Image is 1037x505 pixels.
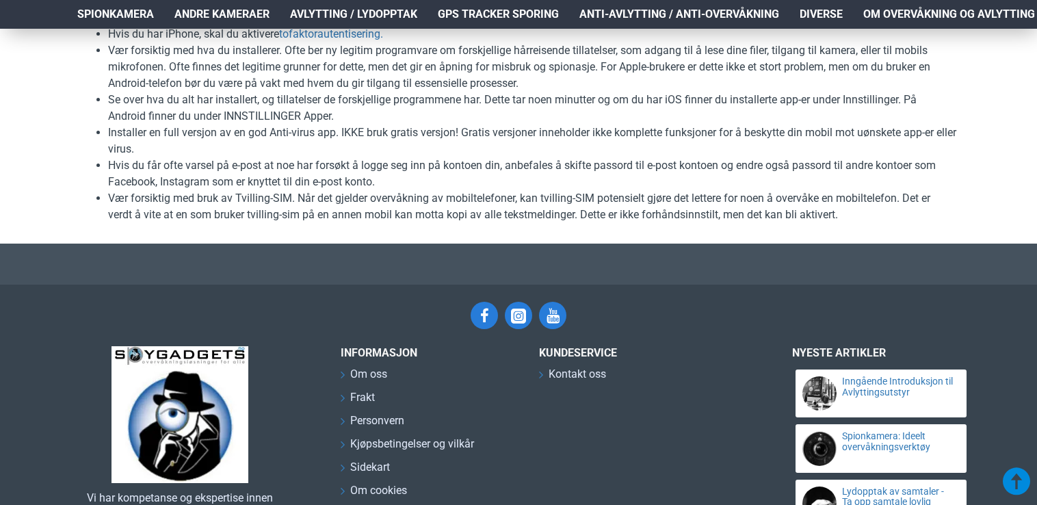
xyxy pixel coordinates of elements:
li: Hvis du får ofte varsel på e-post at noe har forsøkt å logge seg inn på kontoen din, anbefales å ... [108,157,956,190]
a: Kontakt oss [539,366,606,389]
a: Kjøpsbetingelser og vilkår [341,436,474,459]
li: Se over hva du alt har installert, og tillatelser de forskjellige programmene har. Dette tar noen... [108,92,956,125]
span: Om cookies [350,482,407,499]
h3: Kundeservice [539,346,744,359]
a: Sidekart [341,459,390,482]
span: Sidekart [350,459,390,476]
span: Spionkamera [77,6,154,23]
li: Vær forsiktig med hva du installerer. Ofte ber ny legitim programvare om forskjellige hårreisende... [108,42,956,92]
li: Vær forsiktig med bruk av Tvilling-SIM. Når det gjelder overvåkning av mobiltelefoner, kan tvilli... [108,190,956,223]
img: SpyGadgets.no [111,346,248,483]
span: Anti-avlytting / Anti-overvåkning [579,6,779,23]
h3: INFORMASJON [341,346,518,359]
span: GPS Tracker Sporing [438,6,559,23]
span: Andre kameraer [174,6,270,23]
li: Hvis du har iPhone, skal du aktivere [108,26,956,42]
a: Frakt [341,389,375,413]
span: Avlytting / Lydopptak [290,6,417,23]
a: tofaktorautentisering. [279,26,383,42]
a: Personvern [341,413,404,436]
li: Installer en full versjon av en god Anti-virus app. IKKE bruk gratis versjon! Gratis versjoner in... [108,125,956,157]
span: Frakt [350,389,375,406]
span: Personvern [350,413,404,429]
a: Om oss [341,366,387,389]
span: Om oss [350,366,387,383]
span: Om overvåkning og avlytting [863,6,1035,23]
span: Kontakt oss [549,366,606,383]
span: Diverse [800,6,843,23]
h3: Nyeste artikler [792,346,970,359]
a: Spionkamera: Ideelt overvåkningsverktøy [842,431,954,452]
a: Inngående Introduksjon til Avlyttingsutstyr [842,376,954,398]
span: Kjøpsbetingelser og vilkår [350,436,474,452]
